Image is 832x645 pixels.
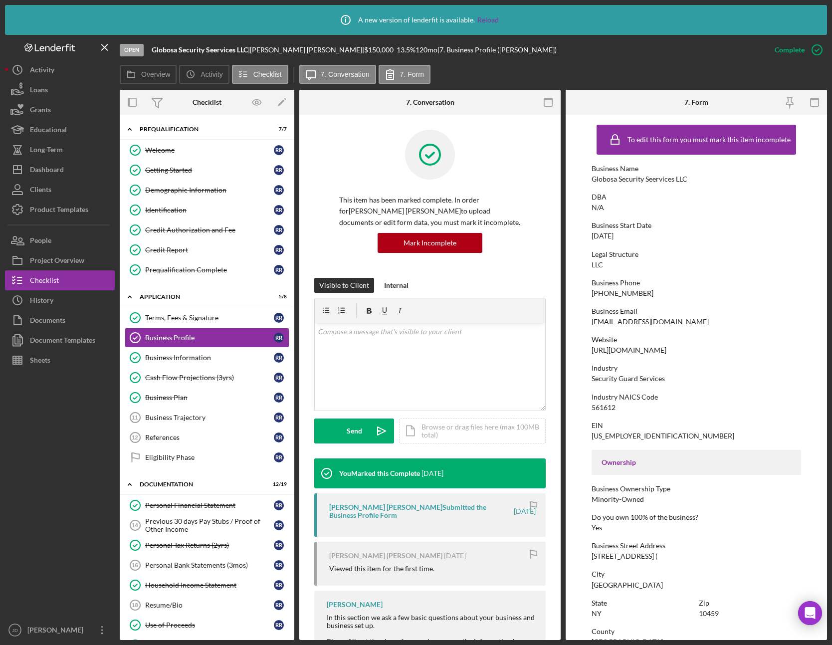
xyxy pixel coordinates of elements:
[12,628,18,633] text: JD
[125,555,289,575] a: 16Personal Bank Statements (3mos)RR
[30,230,51,253] div: People
[404,233,456,253] div: Mark Incomplete
[592,485,801,493] div: Business Ownership Type
[384,278,409,293] div: Internal
[5,250,115,270] button: Project Overview
[145,453,274,461] div: Eligibility Phase
[592,422,801,430] div: EIN
[140,126,262,132] div: Prequalification
[592,581,663,589] div: [GEOGRAPHIC_DATA]
[30,60,54,82] div: Activity
[5,350,115,370] button: Sheets
[592,250,801,258] div: Legal Structure
[592,628,801,636] div: County
[5,160,115,180] button: Dashboard
[274,452,284,462] div: R R
[592,542,801,550] div: Business Street Address
[5,230,115,250] button: People
[400,70,424,78] label: 7. Form
[592,204,604,212] div: N/A
[274,373,284,383] div: R R
[274,265,284,275] div: R R
[421,469,443,477] time: 2025-06-20 01:06
[253,70,282,78] label: Checklist
[321,70,370,78] label: 7. Conversation
[30,290,53,313] div: History
[145,541,274,549] div: Personal Tax Returns (2yrs)
[5,180,115,200] a: Clients
[125,140,289,160] a: WelcomeRR
[125,515,289,535] a: 14Previous 30 days Pay Stubs / Proof of Other IncomeRR
[592,175,687,183] div: Globosa Security Seervices LLC
[5,310,115,330] button: Documents
[120,65,177,84] button: Overview
[592,570,801,578] div: City
[319,278,369,293] div: Visible to Client
[314,278,374,293] button: Visible to Client
[798,601,822,625] div: Open Intercom Messenger
[274,185,284,195] div: R R
[379,278,414,293] button: Internal
[274,500,284,510] div: R R
[30,100,51,122] div: Grants
[145,146,274,154] div: Welcome
[274,600,284,610] div: R R
[125,180,289,200] a: Demographic InformationRR
[5,200,115,219] button: Product Templates
[132,562,138,568] tspan: 16
[592,336,801,344] div: Website
[592,261,603,269] div: LLC
[274,245,284,255] div: R R
[329,565,434,573] div: Viewed this item for the first time.
[592,552,657,560] div: [STREET_ADDRESS] (
[274,333,284,343] div: R R
[140,294,262,300] div: Application
[269,481,287,487] div: 12 / 19
[5,80,115,100] a: Loans
[30,350,50,373] div: Sheets
[327,601,383,609] div: [PERSON_NAME]
[25,620,90,643] div: [PERSON_NAME]
[5,60,115,80] button: Activity
[699,610,719,618] div: 10459
[274,413,284,423] div: R R
[592,318,709,326] div: [EMAIL_ADDRESS][DOMAIN_NAME]
[125,348,289,368] a: Business InformationRR
[145,394,274,402] div: Business Plan
[592,346,666,354] div: [URL][DOMAIN_NAME]
[274,520,284,530] div: R R
[274,540,284,550] div: R R
[592,393,801,401] div: Industry NAICS Code
[145,501,274,509] div: Personal Financial Statement
[5,120,115,140] button: Educational
[125,368,289,388] a: Cash Flow Projections (3yrs)RR
[140,481,262,487] div: Documentation
[397,46,416,54] div: 13.5 %
[477,16,499,24] a: Reload
[329,552,442,560] div: [PERSON_NAME] [PERSON_NAME]
[145,186,274,194] div: Demographic Information
[145,166,274,174] div: Getting Started
[125,200,289,220] a: IdentificationRR
[274,560,284,570] div: R R
[274,620,284,630] div: R R
[125,535,289,555] a: Personal Tax Returns (2yrs)RR
[592,524,602,532] div: Yes
[30,80,48,102] div: Loans
[125,240,289,260] a: Credit ReportRR
[145,206,274,214] div: Identification
[592,307,801,315] div: Business Email
[125,495,289,515] a: Personal Financial StatementRR
[141,70,170,78] label: Overview
[269,294,287,300] div: 5 / 8
[592,289,653,297] div: [PHONE_NUMBER]
[437,46,557,54] div: | 7. Business Profile ([PERSON_NAME])
[592,599,694,607] div: State
[145,354,274,362] div: Business Information
[125,328,289,348] a: Business ProfileRR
